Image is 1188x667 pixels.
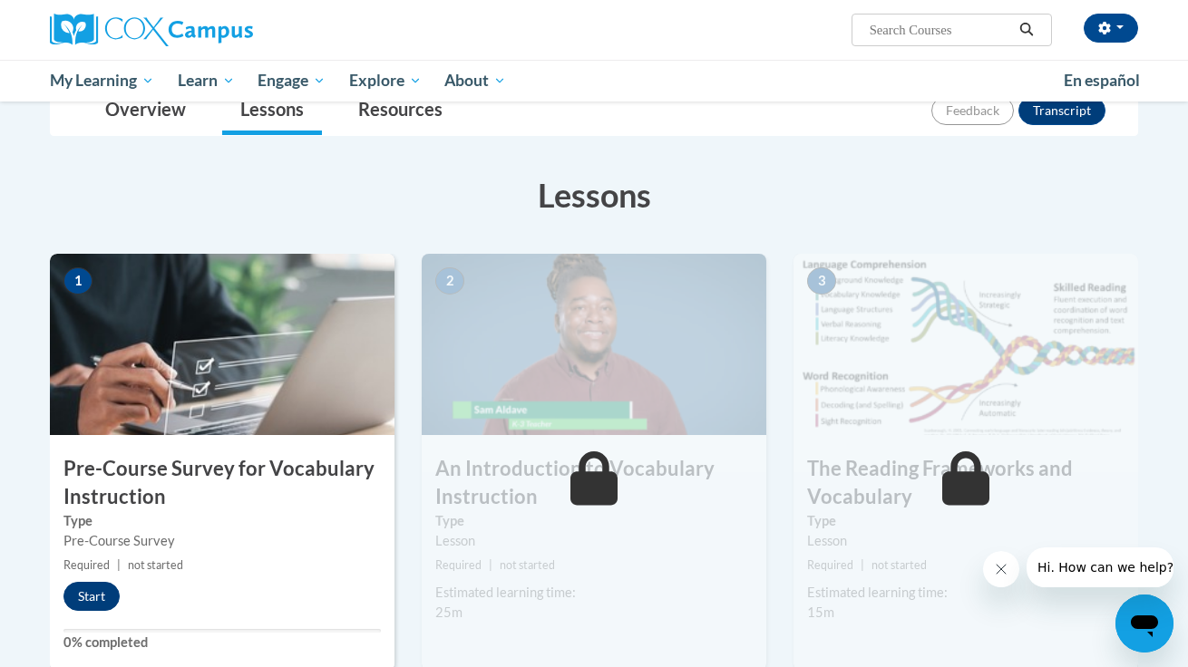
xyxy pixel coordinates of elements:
img: Course Image [422,254,766,435]
div: Estimated learning time: [435,583,753,603]
label: Type [63,511,381,531]
button: Transcript [1018,96,1105,125]
span: Explore [349,70,422,92]
div: Estimated learning time: [807,583,1125,603]
span: Required [807,558,853,572]
span: not started [128,558,183,572]
img: Course Image [50,254,394,435]
span: 25m [435,604,463,620]
h3: Lessons [50,172,1138,217]
span: 3 [807,267,836,295]
a: Explore [337,60,433,101]
div: Main menu [23,60,1165,101]
a: Lessons [222,87,322,135]
img: Course Image [794,254,1138,435]
a: Overview [87,87,204,135]
span: | [861,558,864,572]
div: Lesson [807,531,1125,551]
label: Type [435,511,753,531]
a: Cox Campus [50,14,394,46]
span: En español [1064,71,1140,90]
a: Learn [166,60,247,101]
div: Lesson [435,531,753,551]
button: Account Settings [1084,14,1138,43]
a: En español [1052,62,1152,100]
iframe: Button to launch messaging window [1115,594,1173,652]
a: About [433,60,519,101]
span: Required [435,558,482,572]
button: Search [1013,19,1040,41]
span: 2 [435,267,464,295]
iframe: Message from company [1027,547,1173,587]
label: 0% completed [63,633,381,652]
button: Start [63,582,120,611]
span: not started [500,558,555,572]
a: Engage [246,60,337,101]
h3: An Introduction to Vocabulary Instruction [422,455,766,511]
img: Cox Campus [50,14,253,46]
span: not started [872,558,927,572]
iframe: Close message [983,551,1019,587]
span: Required [63,558,110,572]
h3: The Reading Frameworks and Vocabulary [794,455,1138,511]
span: My Learning [50,70,154,92]
input: Search Courses [868,19,1013,41]
span: About [444,70,506,92]
span: | [489,558,492,572]
span: 15m [807,604,834,620]
div: Pre-Course Survey [63,531,381,551]
span: Learn [178,70,235,92]
span: Engage [258,70,326,92]
a: Resources [340,87,461,135]
a: My Learning [38,60,166,101]
label: Type [807,511,1125,531]
span: | [117,558,121,572]
span: 1 [63,267,93,295]
h3: Pre-Course Survey for Vocabulary Instruction [50,455,394,511]
button: Feedback [931,96,1014,125]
